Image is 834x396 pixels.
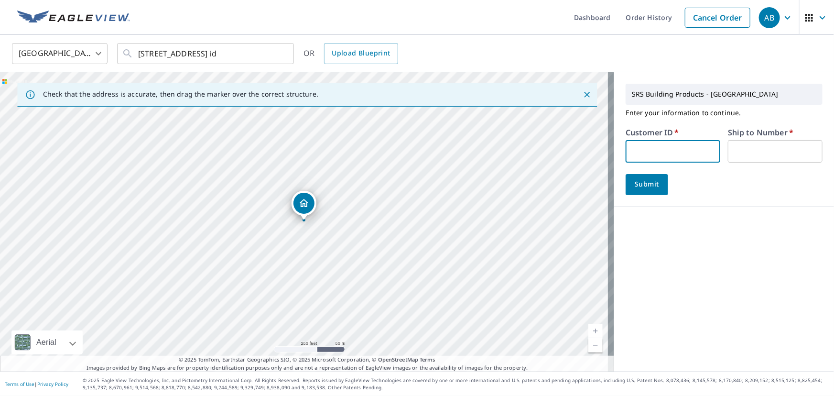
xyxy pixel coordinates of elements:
[332,47,390,59] span: Upload Blueprint
[43,90,318,99] p: Check that the address is accurate, then drag the marker over the correct structure.
[581,88,593,101] button: Close
[5,381,68,387] p: |
[179,356,435,364] span: © 2025 TomTom, Earthstar Geographics SIO, © 2025 Microsoft Corporation, ©
[138,40,274,67] input: Search by address or latitude-longitude
[626,174,668,195] button: Submit
[685,8,750,28] a: Cancel Order
[728,129,793,136] label: Ship to Number
[626,105,823,121] p: Enter your information to continue.
[37,381,68,387] a: Privacy Policy
[626,129,679,136] label: Customer ID
[420,356,435,363] a: Terms
[324,43,398,64] a: Upload Blueprint
[11,330,83,354] div: Aerial
[378,356,418,363] a: OpenStreetMap
[12,40,108,67] div: [GEOGRAPHIC_DATA]
[588,324,603,338] a: Current Level 17, Zoom In
[17,11,130,25] img: EV Logo
[5,381,34,387] a: Terms of Use
[759,7,780,28] div: AB
[588,338,603,352] a: Current Level 17, Zoom Out
[292,191,316,220] div: Dropped pin, building 1, Residential property, 8647 W Mornin Mist St Boise, ID 83709
[33,330,59,354] div: Aerial
[303,43,398,64] div: OR
[83,377,829,391] p: © 2025 Eagle View Technologies, Inc. and Pictometry International Corp. All Rights Reserved. Repo...
[633,178,661,190] span: Submit
[628,86,820,102] p: SRS Building Products - [GEOGRAPHIC_DATA]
